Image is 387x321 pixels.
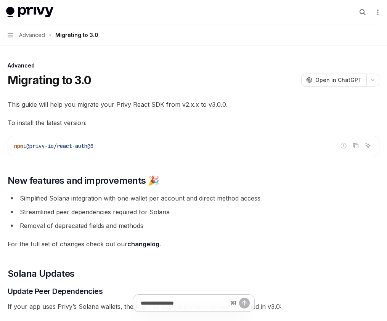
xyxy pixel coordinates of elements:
[363,141,373,151] button: Ask AI
[26,143,93,149] span: @privy-io/react-auth@3
[8,268,75,280] span: Solana Updates
[356,6,369,18] button: Open search
[141,295,227,311] input: Ask a question...
[351,141,361,151] button: Copy the contents from the code block
[19,30,45,40] span: Advanced
[127,240,159,248] a: changelog
[239,298,250,308] button: Send message
[23,143,26,149] span: i
[8,193,379,204] li: Simplified Solana integration with one wallet per account and direct method access
[8,175,159,187] span: New features and improvements 🎉
[8,286,103,297] span: Update Peer Dependencies
[8,220,379,231] li: Removal of deprecated fields and methods
[8,73,91,87] h1: Migrating to 3.0
[14,143,23,149] span: npm
[6,7,53,18] img: light logo
[8,207,379,217] li: Streamlined peer dependencies required for Solana
[8,117,379,128] span: To install the latest version:
[315,76,362,84] span: Open in ChatGPT
[301,74,366,87] button: Open in ChatGPT
[373,7,381,18] button: More actions
[339,141,348,151] button: Report incorrect code
[8,99,379,110] span: This guide will help you migrate your Privy React SDK from v2.x.x to v3.0.0.
[8,62,379,69] div: Advanced
[8,239,379,249] span: For the full set of changes check out our .
[55,30,98,40] div: Migrating to 3.0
